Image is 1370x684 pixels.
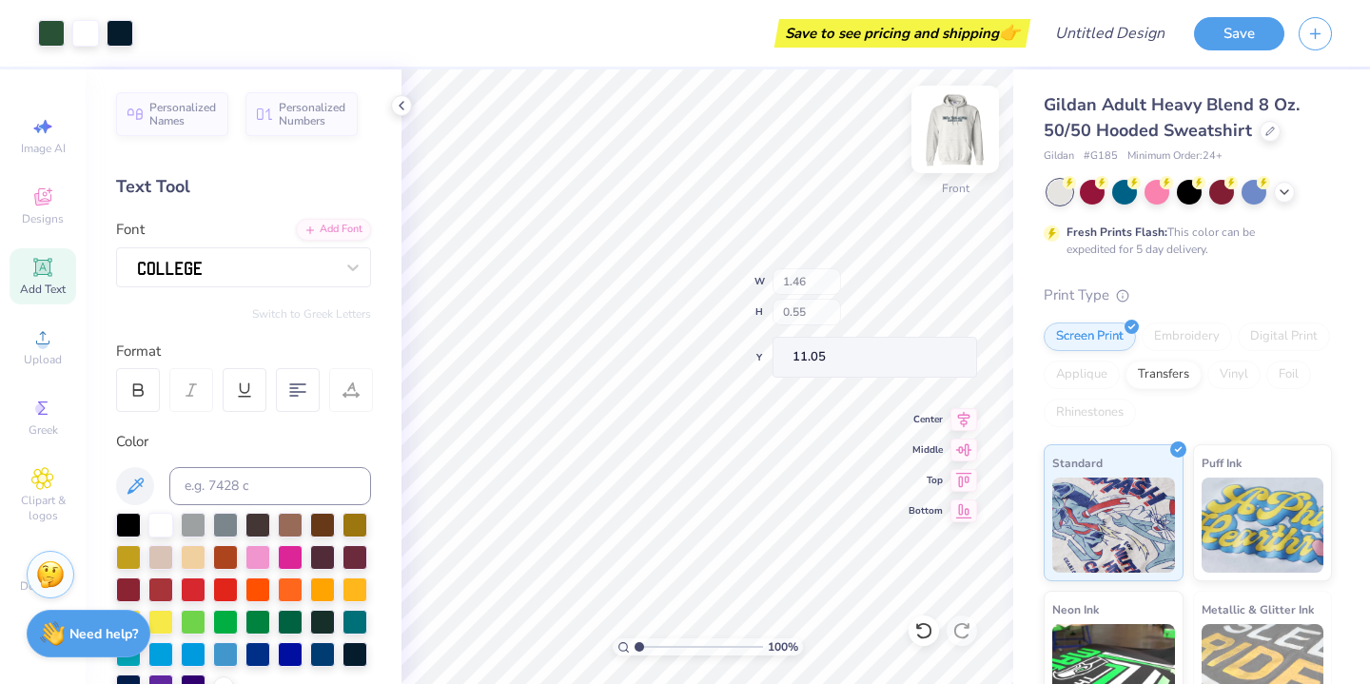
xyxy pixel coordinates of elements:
[29,422,58,438] span: Greek
[24,352,62,367] span: Upload
[1266,361,1311,389] div: Foil
[116,431,371,453] div: Color
[1194,17,1284,50] button: Save
[909,504,943,518] span: Bottom
[1044,399,1136,427] div: Rhinestones
[116,219,145,241] label: Font
[909,413,943,426] span: Center
[1127,148,1223,165] span: Minimum Order: 24 +
[1044,93,1300,142] span: Gildan Adult Heavy Blend 8 Oz. 50/50 Hooded Sweatshirt
[21,141,66,156] span: Image AI
[1052,453,1103,473] span: Standard
[1202,599,1314,619] span: Metallic & Glitter Ink
[1067,224,1301,258] div: This color can be expedited for 5 day delivery.
[116,174,371,200] div: Text Tool
[69,625,138,643] strong: Need help?
[1067,225,1167,240] strong: Fresh Prints Flash:
[252,306,371,322] button: Switch to Greek Letters
[20,282,66,297] span: Add Text
[1044,361,1120,389] div: Applique
[1044,284,1332,306] div: Print Type
[909,443,943,457] span: Middle
[169,467,371,505] input: e.g. 7428 c
[1052,478,1175,573] img: Standard
[999,21,1020,44] span: 👉
[917,91,993,167] img: Front
[1044,322,1136,351] div: Screen Print
[10,493,76,523] span: Clipart & logos
[909,474,943,487] span: Top
[1238,322,1330,351] div: Digital Print
[149,101,217,127] span: Personalized Names
[1202,453,1242,473] span: Puff Ink
[779,19,1026,48] div: Save to see pricing and shipping
[1207,361,1261,389] div: Vinyl
[1084,148,1118,165] span: # G185
[20,578,66,594] span: Decorate
[116,341,373,362] div: Format
[22,211,64,226] span: Designs
[279,101,346,127] span: Personalized Numbers
[296,219,371,241] div: Add Font
[1040,14,1180,52] input: Untitled Design
[1142,322,1232,351] div: Embroidery
[1202,478,1324,573] img: Puff Ink
[1052,599,1099,619] span: Neon Ink
[942,180,969,197] div: Front
[768,638,798,655] span: 100 %
[1125,361,1202,389] div: Transfers
[1044,148,1074,165] span: Gildan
